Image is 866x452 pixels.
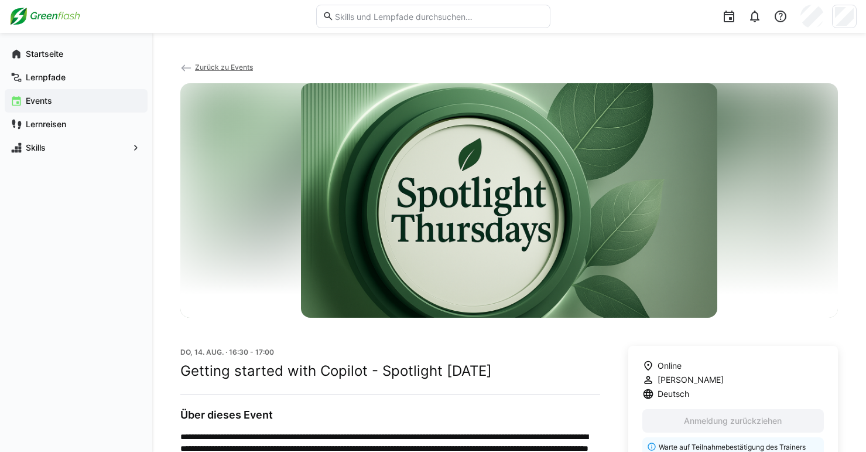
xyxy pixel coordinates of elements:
[659,442,817,452] p: Warte auf Teilnahmebestätigung des Trainers
[642,409,824,433] button: Anmeldung zurückziehen
[180,362,600,380] h2: Getting started with Copilot - Spotlight [DATE]
[180,348,274,356] span: Do, 14. Aug. · 16:30 - 17:00
[180,63,253,72] a: Zurück zu Events
[682,415,783,427] span: Anmeldung zurückziehen
[195,63,253,72] span: Zurück zu Events
[658,388,689,400] span: Deutsch
[180,409,600,422] h3: Über dieses Event
[658,374,724,386] span: [PERSON_NAME]
[334,11,543,22] input: Skills und Lernpfade durchsuchen…
[658,360,682,372] span: Online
